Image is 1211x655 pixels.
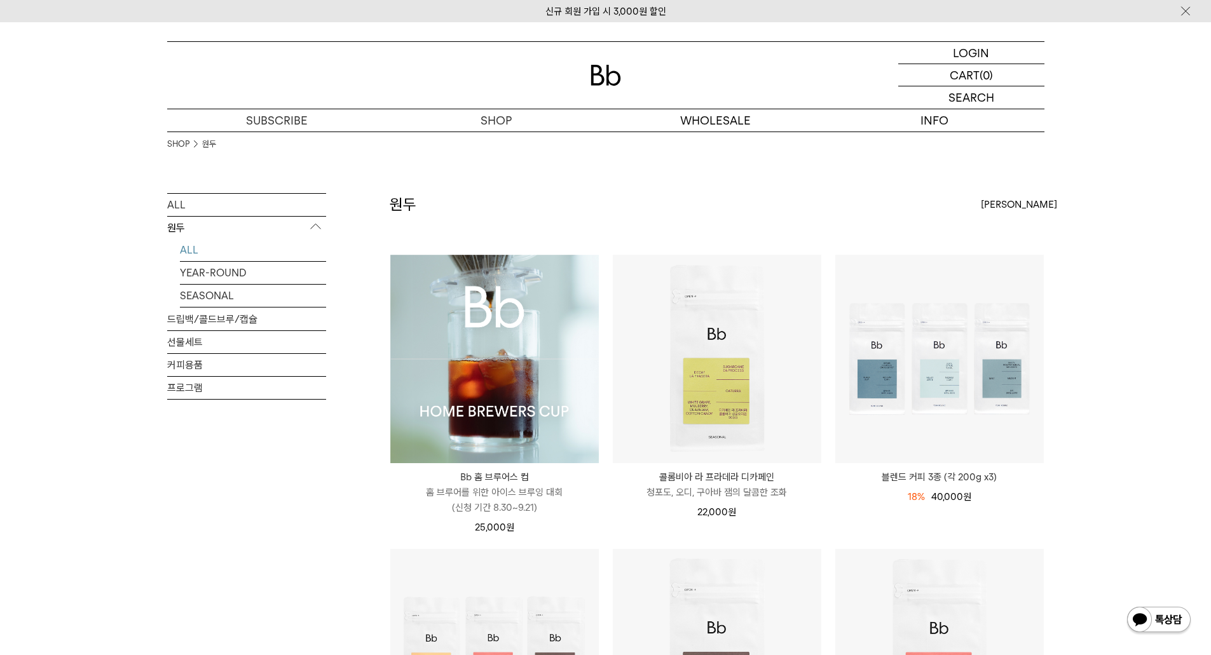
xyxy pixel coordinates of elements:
[835,255,1044,463] img: 블렌드 커피 3종 (각 200g x3)
[167,194,326,216] a: ALL
[898,42,1044,64] a: LOGIN
[390,469,599,485] p: Bb 홈 브루어스 컵
[948,86,994,109] p: SEARCH
[390,194,416,215] h2: 원두
[835,469,1044,485] a: 블렌드 커피 3종 (각 200g x3)
[953,42,989,64] p: LOGIN
[591,65,621,86] img: 로고
[202,138,216,151] a: 원두
[180,262,326,284] a: YEAR-ROUND
[931,491,971,503] span: 40,000
[613,255,821,463] img: 콜롬비아 라 프라데라 디카페인
[506,522,514,533] span: 원
[167,354,326,376] a: 커피용품
[387,109,606,132] a: SHOP
[697,506,736,518] span: 22,000
[613,469,821,485] p: 콜롬비아 라 프라데라 디카페인
[180,239,326,261] a: ALL
[180,285,326,307] a: SEASONAL
[728,506,736,518] span: 원
[613,485,821,500] p: 청포도, 오디, 구아바 잼의 달콤한 조화
[475,522,514,533] span: 25,000
[390,469,599,515] a: Bb 홈 브루어스 컵 홈 브루어를 위한 아이스 브루잉 대회(신청 기간 8.30~9.21)
[390,255,599,463] img: Bb 홈 브루어스 컵
[167,308,326,330] a: 드립백/콜드브루/캡슐
[167,109,387,132] a: SUBSCRIBE
[950,64,980,86] p: CART
[825,109,1044,132] p: INFO
[898,64,1044,86] a: CART (0)
[980,64,993,86] p: (0)
[981,197,1057,212] span: [PERSON_NAME]
[1126,605,1192,636] img: 카카오톡 채널 1:1 채팅 버튼
[963,491,971,503] span: 원
[167,217,326,240] p: 원두
[908,489,925,504] div: 18%
[167,377,326,399] a: 프로그램
[545,6,666,17] a: 신규 회원 가입 시 3,000원 할인
[390,485,599,515] p: 홈 브루어를 위한 아이스 브루잉 대회 (신청 기간 8.30~9.21)
[606,109,825,132] p: WHOLESALE
[167,331,326,353] a: 선물세트
[613,469,821,500] a: 콜롬비아 라 프라데라 디카페인 청포도, 오디, 구아바 잼의 달콤한 조화
[167,138,189,151] a: SHOP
